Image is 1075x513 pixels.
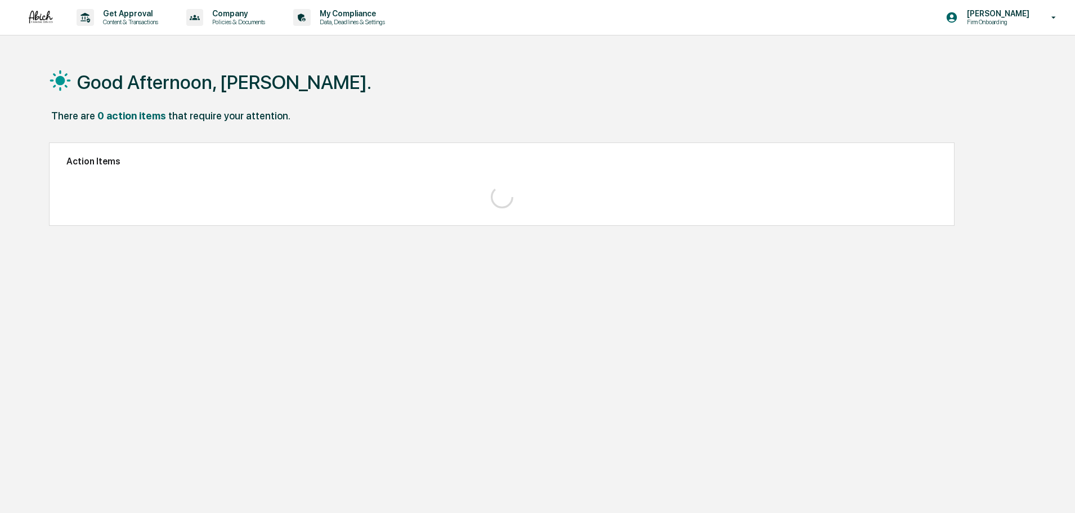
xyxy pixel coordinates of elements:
[203,18,271,26] p: Policies & Documents
[97,110,166,122] div: 0 action items
[311,9,391,18] p: My Compliance
[51,110,95,122] div: There are
[77,71,371,93] h1: Good Afternoon, [PERSON_NAME].
[27,10,54,25] img: logo
[958,18,1035,26] p: Firm Onboarding
[203,9,271,18] p: Company
[958,9,1035,18] p: [PERSON_NAME]
[168,110,290,122] div: that require your attention.
[311,18,391,26] p: Data, Deadlines & Settings
[94,18,164,26] p: Content & Transactions
[94,9,164,18] p: Get Approval
[66,156,937,167] h2: Action Items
